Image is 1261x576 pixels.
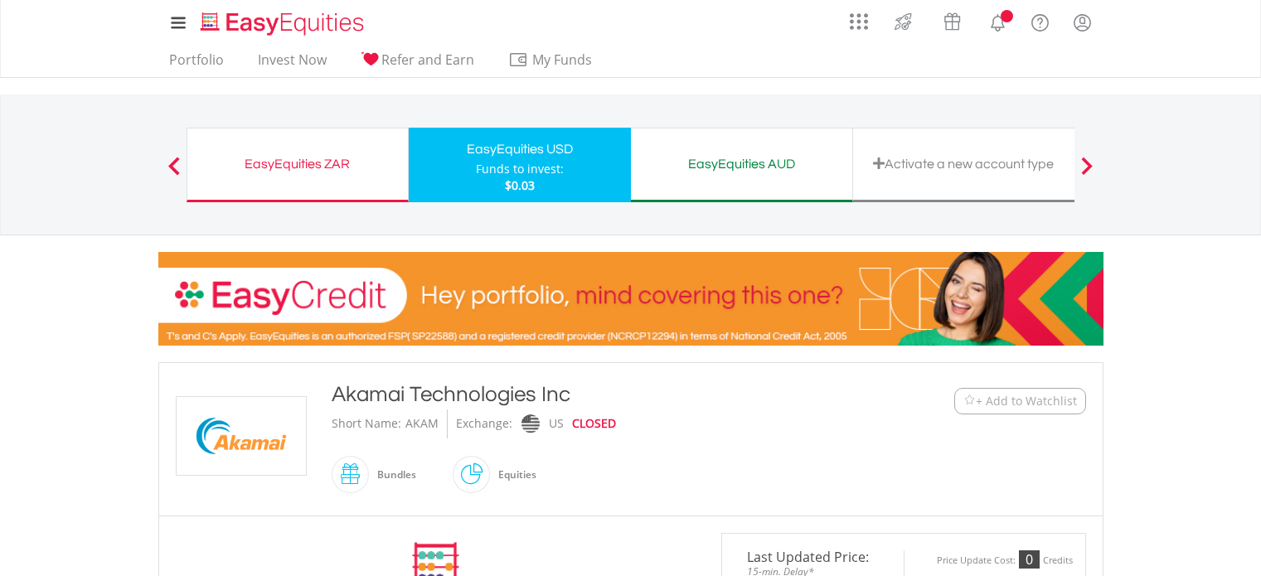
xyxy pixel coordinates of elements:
[549,409,564,438] div: US
[976,393,1077,409] span: + Add to Watchlist
[572,409,616,438] div: CLOSED
[419,138,621,161] div: EasyEquities USD
[476,161,564,177] div: Funds to invest:
[332,409,401,438] div: Short Name:
[850,12,868,31] img: grid-menu-icon.svg
[521,414,539,433] img: nasdaq.png
[369,455,416,495] div: Bundles
[735,550,891,564] span: Last Updated Price:
[162,51,230,77] a: Portfolio
[158,252,1103,346] img: EasyCredit Promotion Banner
[963,394,976,407] img: Watchlist
[194,4,371,37] a: Home page
[1043,554,1073,567] div: Credits
[354,51,481,77] a: Refer and Earn
[641,152,842,176] div: EasyEquities AUD
[505,177,535,193] span: $0.03
[890,8,917,35] img: thrive-v2.svg
[381,51,474,69] span: Refer and Earn
[251,51,333,77] a: Invest Now
[928,4,977,35] a: Vouchers
[937,554,1016,567] div: Price Update Cost:
[863,152,1065,176] div: Activate a new account type
[456,409,512,438] div: Exchange:
[839,4,879,31] a: AppsGrid
[938,8,966,35] img: vouchers-v2.svg
[179,397,303,475] img: EQU.US.AKAM.png
[332,380,852,409] div: Akamai Technologies Inc
[1019,4,1061,37] a: FAQ's and Support
[197,10,371,37] img: EasyEquities_Logo.png
[1061,4,1103,41] a: My Profile
[954,388,1086,414] button: Watchlist + Add to Watchlist
[1019,550,1040,569] div: 0
[490,455,536,495] div: Equities
[197,152,398,176] div: EasyEquities ZAR
[405,409,439,438] div: AKAM
[508,49,617,70] span: My Funds
[977,4,1019,37] a: Notifications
